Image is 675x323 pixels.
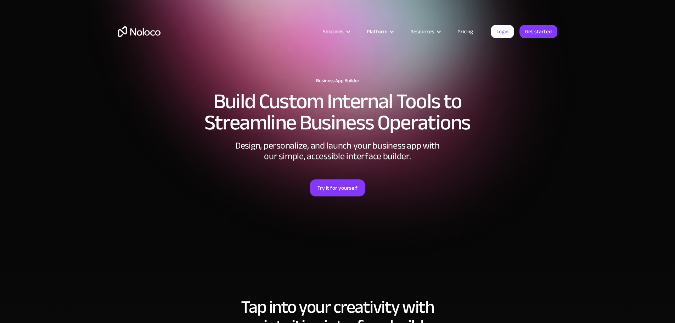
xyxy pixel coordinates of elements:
div: Solutions [314,27,358,36]
div: Resources [401,27,449,36]
a: Try it for yourself [310,179,365,196]
a: Pricing [449,27,482,36]
div: Platform [367,27,387,36]
div: Resources [410,27,434,36]
a: home [118,26,161,37]
a: Login [491,25,514,38]
div: Solutions [323,27,344,36]
h2: Build Custom Internal Tools to Streamline Business Operations [118,91,557,133]
a: Get started [519,25,557,38]
div: Design, personalize, and launch your business app with our simple, accessible interface builder. [231,140,444,162]
h1: Business App Builder [118,78,557,84]
div: Platform [358,27,401,36]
